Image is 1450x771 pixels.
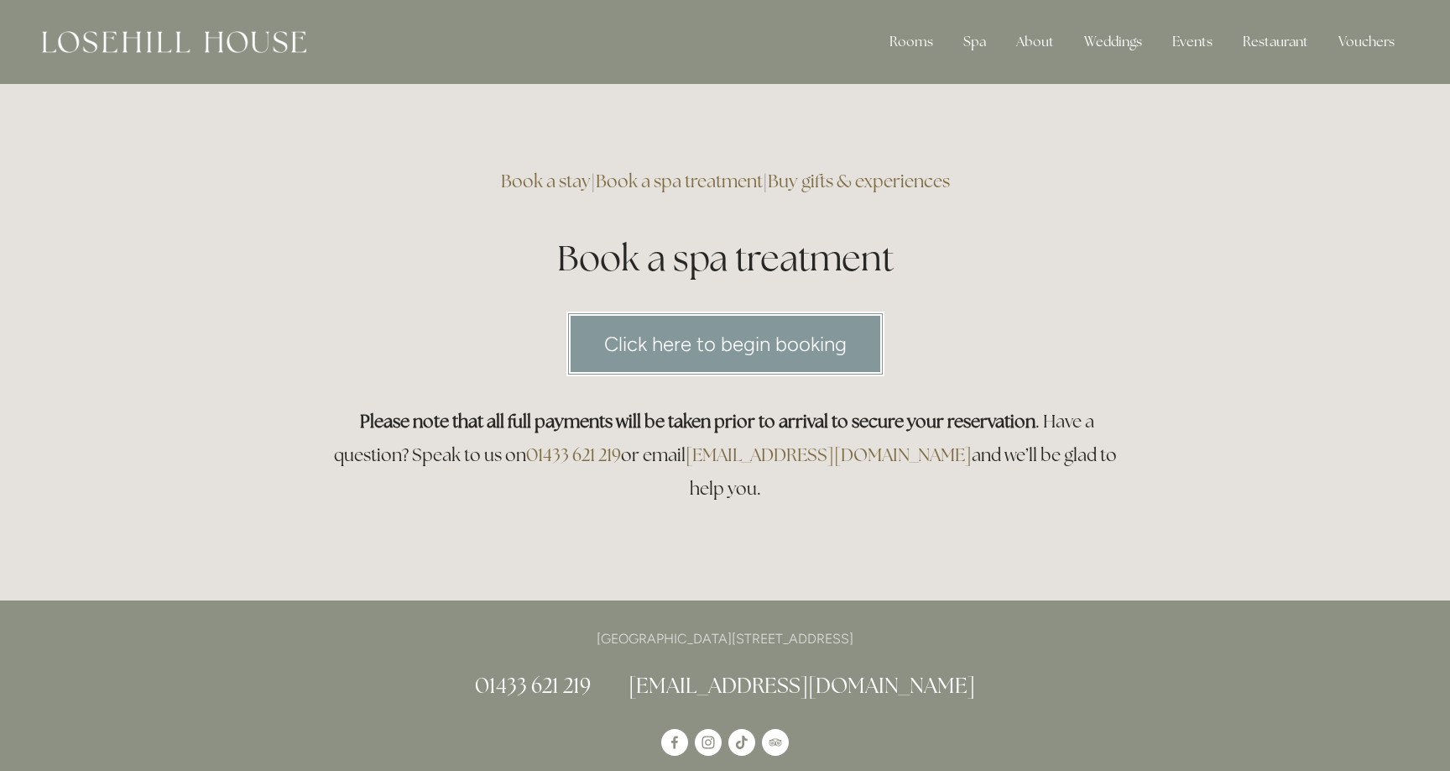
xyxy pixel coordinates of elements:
[695,729,722,756] a: Instagram
[661,729,688,756] a: Losehill House Hotel & Spa
[501,170,591,192] a: Book a stay
[475,672,591,699] a: 01433 621 219
[768,170,950,192] a: Buy gifts & experiences
[1325,25,1408,59] a: Vouchers
[324,233,1126,283] h1: Book a spa treatment
[566,312,884,376] a: Click here to begin booking
[360,410,1035,433] strong: Please note that all full payments will be taken prior to arrival to secure your reservation
[629,672,975,699] a: [EMAIL_ADDRESS][DOMAIN_NAME]
[324,405,1126,506] h3: . Have a question? Speak to us on or email and we’ll be glad to help you.
[42,31,306,53] img: Losehill House
[686,443,972,466] a: [EMAIL_ADDRESS][DOMAIN_NAME]
[1071,25,1155,59] div: Weddings
[526,443,621,466] a: 01433 621 219
[876,25,947,59] div: Rooms
[1159,25,1226,59] div: Events
[1229,25,1322,59] div: Restaurant
[324,627,1126,650] p: [GEOGRAPHIC_DATA][STREET_ADDRESS]
[324,165,1126,198] h3: | |
[596,170,763,192] a: Book a spa treatment
[950,25,999,59] div: Spa
[762,729,789,756] a: TripAdvisor
[728,729,755,756] a: TikTok
[1003,25,1067,59] div: About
